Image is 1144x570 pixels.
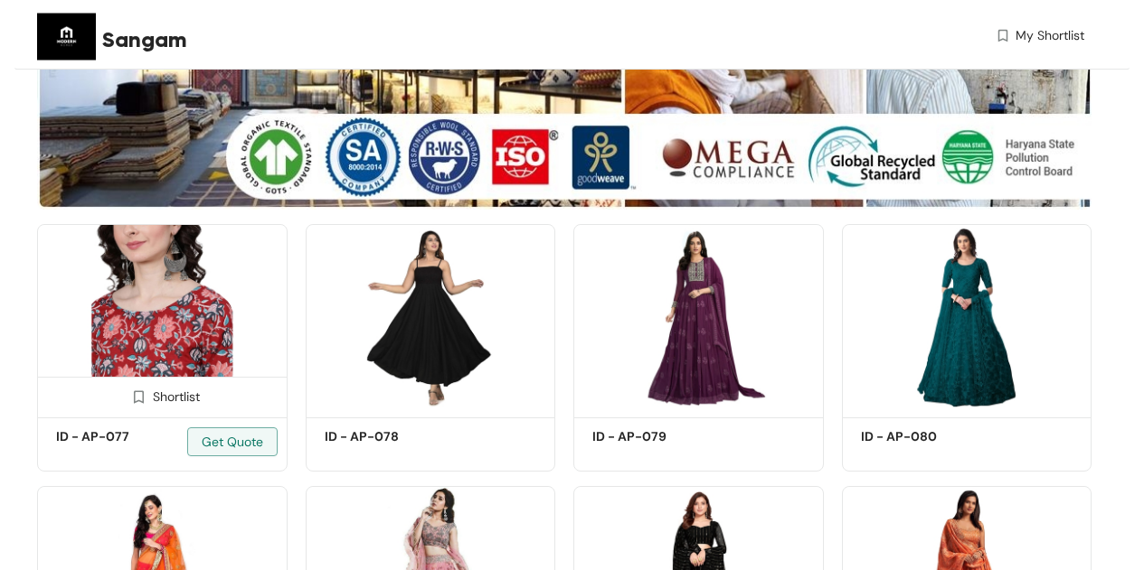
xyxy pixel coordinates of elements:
h5: ID - AP-080 [861,427,1015,446]
img: 9dba5b6e-11e3-4a98-a29a-ee305a53f726 [306,224,556,413]
img: d9d51cda-168c-4a2d-83f3-c00c2b3672b9 [842,224,1092,413]
img: Buyer Portal [37,7,96,66]
img: 836a2117-1566-467c-93aa-7d2077c57c58 [573,224,824,413]
h5: ID - AP-077 [56,427,210,446]
h5: ID - AP-078 [325,427,478,446]
button: Get Quote [187,427,278,456]
span: Get Quote [202,432,263,452]
div: Shortlist [124,387,200,404]
h5: ID - AP-079 [592,427,746,446]
img: Shortlist [130,388,147,406]
span: Sangam [102,23,187,56]
span: My Shortlist [1016,26,1084,45]
img: wishlist [995,26,1011,45]
img: 3e09b710-9d25-4ebc-ae85-7fa7fc52beb9 [37,224,288,413]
